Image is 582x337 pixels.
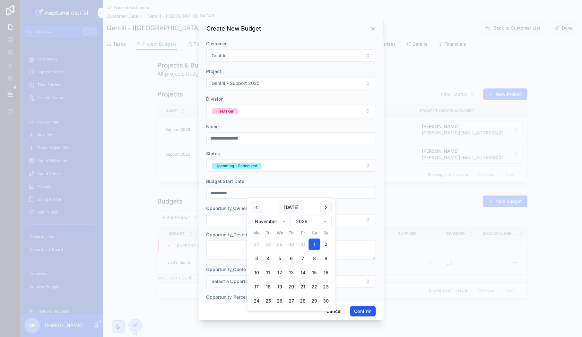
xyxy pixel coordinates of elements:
table: November 2025 [251,230,332,307]
button: Select Button [206,77,376,89]
div: FileMaker [216,108,234,114]
span: Opportunity_Owner [206,205,248,211]
button: Friday, 14 November 2025 [297,267,308,278]
span: Name [206,124,219,129]
button: Sunday, 30 November 2025 [320,295,332,307]
th: Sunday [320,230,332,236]
button: Friday, 31 October 2025 [297,239,308,250]
button: Tuesday, 18 November 2025 [262,281,274,293]
span: Gentili - Support 2025 [212,80,260,87]
button: Thursday, 6 November 2025 [285,253,297,264]
span: Customer [206,41,227,46]
button: Confirm [350,306,376,316]
th: Monday [251,230,262,236]
span: Budget Start Date [206,178,245,184]
span: Gentili [212,52,226,59]
h3: Create New Budget [207,25,261,32]
button: Monday, 24 November 2025 [251,295,262,307]
button: Thursday, 13 November 2025 [285,267,297,278]
button: Saturday, 1 November 2025, selected [308,239,320,250]
span: Division [206,96,224,102]
button: Thursday, 30 October 2025 [285,239,297,250]
button: Sunday, 9 November 2025 [320,253,332,264]
span: Opportunity_PercentageLikelihood [206,294,280,300]
button: Wednesday, 12 November 2025 [274,267,285,278]
th: Wednesday [274,230,285,236]
th: Tuesday [262,230,274,236]
button: Saturday, 15 November 2025 [308,267,320,278]
button: Wednesday, 26 November 2025 [274,295,285,307]
button: Saturday, 22 November 2025 [308,281,320,293]
button: Thursday, 20 November 2025 [285,281,297,293]
th: Friday [297,230,308,236]
th: Saturday [308,230,320,236]
button: Wednesday, 29 October 2025 [274,239,285,250]
button: Wednesday, 19 November 2025 [274,281,285,293]
span: Project [206,68,222,74]
button: Friday, 28 November 2025 [297,295,308,307]
button: Sunday, 2 November 2025 [320,239,332,250]
button: Monday, 17 November 2025 [251,281,262,293]
button: Saturday, 29 November 2025 [308,295,320,307]
button: Wednesday, 5 November 2025 [274,253,285,264]
button: Select Button [206,159,376,172]
button: Tuesday, 25 November 2025 [262,295,274,307]
button: Monday, 27 October 2025 [251,239,262,250]
button: Select Button [206,50,376,62]
button: Select Button [206,275,376,287]
button: Tuesday, 11 November 2025 [262,267,274,278]
button: Sunday, 16 November 2025 [320,267,332,278]
button: Thursday, 27 November 2025 [285,295,297,307]
span: Status [206,151,220,156]
div: Upcoming - Scheduled [216,163,257,169]
button: Friday, 7 November 2025 [297,253,308,264]
button: Friday, 21 November 2025 [297,281,308,293]
button: Select Button [206,214,376,225]
button: [DATE] [279,202,304,213]
button: Tuesday, 28 October 2025 [262,239,274,250]
button: Cancel [322,306,346,316]
button: Select Button [206,105,376,117]
button: Sunday, 23 November 2025 [320,281,332,293]
button: Tuesday, 4 November 2025 [262,253,274,264]
button: Monday, 10 November 2025 [251,267,262,278]
button: Saturday, 8 November 2025 [308,253,320,264]
span: Opportunity_Description [206,232,258,237]
th: Thursday [285,230,297,236]
span: Select a Opportunity_Quote Format [212,278,286,285]
button: Monday, 3 November 2025 [251,253,262,264]
span: Opportunity_Quote Format [206,267,262,272]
